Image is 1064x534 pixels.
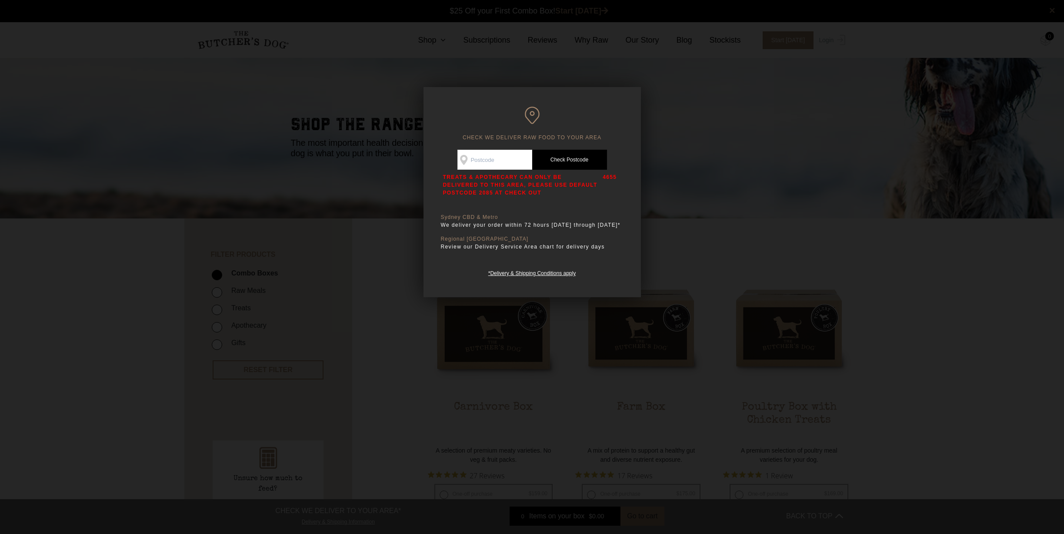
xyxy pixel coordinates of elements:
a: Check Postcode [532,150,607,170]
a: *Delivery & Shipping Conditions apply [488,268,576,276]
input: Postcode [457,150,532,170]
p: Sydney CBD & Metro [441,214,624,221]
p: Review our Delivery Service Area chart for delivery days [441,242,624,251]
p: We deliver your order within 72 hours [DATE] through [DATE]* [441,221,624,229]
p: 4655 [603,173,617,197]
p: Regional [GEOGRAPHIC_DATA] [441,236,624,242]
p: TREATS & APOTHECARY CAN ONLY BE DELIVERED TO THIS AREA, PLEASE USE DEFAULT POSTCODE 2085 AT CHECK... [443,173,599,197]
h6: CHECK WE DELIVER RAW FOOD TO YOUR AREA [441,107,624,141]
